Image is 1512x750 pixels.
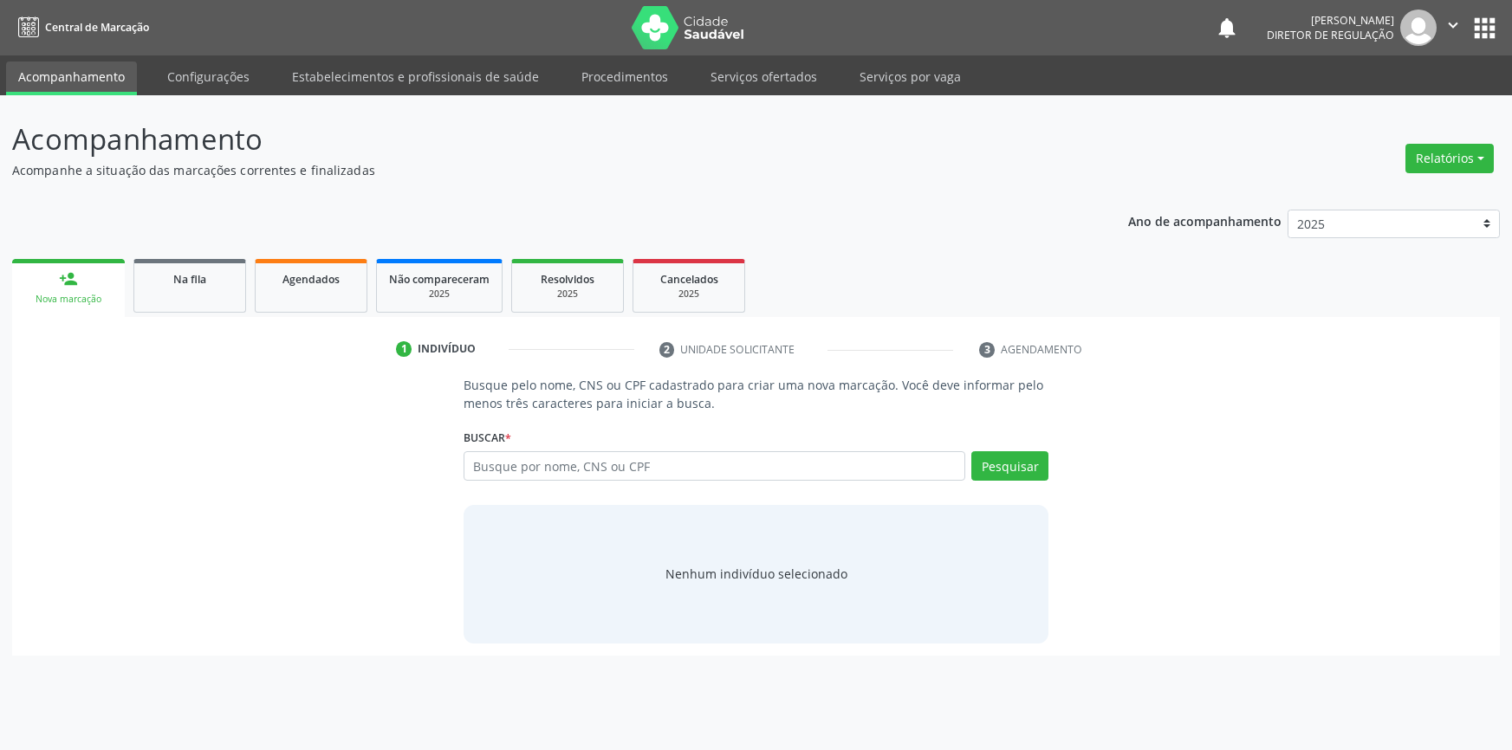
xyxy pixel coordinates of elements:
div: 2025 [524,288,611,301]
a: Serviços ofertados [698,61,829,92]
a: Estabelecimentos e profissionais de saúde [280,61,551,92]
i:  [1444,16,1463,35]
a: Acompanhamento [6,61,137,95]
span: Agendados [282,272,340,287]
button:  [1437,10,1470,46]
div: Nova marcação [24,293,113,306]
p: Acompanhamento [12,118,1054,161]
span: Cancelados [660,272,718,287]
input: Busque por nome, CNS ou CPF [464,451,966,481]
button: notifications [1215,16,1239,40]
span: Diretor de regulação [1267,28,1394,42]
a: Central de Marcação [12,13,149,42]
p: Acompanhe a situação das marcações correntes e finalizadas [12,161,1054,179]
div: Nenhum indivíduo selecionado [665,565,847,583]
div: 1 [396,341,412,357]
label: Buscar [464,424,511,451]
button: Pesquisar [971,451,1048,481]
img: img [1400,10,1437,46]
div: 2025 [646,288,732,301]
div: Indivíduo [418,341,476,357]
p: Busque pelo nome, CNS ou CPF cadastrado para criar uma nova marcação. Você deve informar pelo men... [464,376,1049,412]
button: Relatórios [1405,144,1494,173]
a: Serviços por vaga [847,61,973,92]
a: Configurações [155,61,262,92]
span: Não compareceram [389,272,490,287]
div: [PERSON_NAME] [1267,13,1394,28]
span: Central de Marcação [45,20,149,35]
div: person_add [59,269,78,288]
span: Resolvidos [541,272,594,287]
button: apps [1470,13,1500,43]
p: Ano de acompanhamento [1128,210,1282,231]
a: Procedimentos [569,61,680,92]
span: Na fila [173,272,206,287]
div: 2025 [389,288,490,301]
